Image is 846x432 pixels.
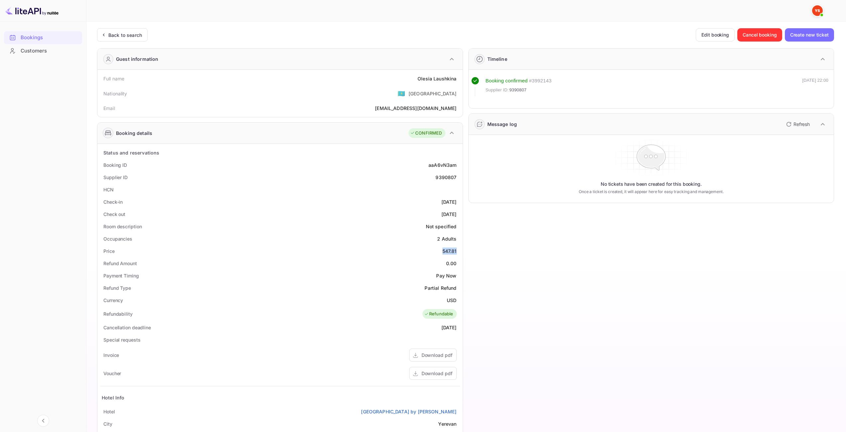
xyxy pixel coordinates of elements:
[441,211,457,218] div: [DATE]
[436,273,456,278] ya-tr-span: Pay Now
[785,28,834,42] button: Create new ticket
[812,5,823,16] img: Yandex Support
[103,352,119,358] ya-tr-span: Invoice
[426,224,457,229] ya-tr-span: Not specified
[509,87,527,92] ya-tr-span: 9390807
[782,119,812,130] button: Refresh
[802,78,828,83] ya-tr-span: [DATE] 22:00
[447,297,456,303] ya-tr-span: USD
[435,174,456,181] div: 9390807
[103,91,127,96] ya-tr-span: Nationality
[418,76,432,81] ya-tr-span: Olesia
[793,121,810,127] ya-tr-span: Refresh
[437,236,440,242] ya-tr-span: 2
[361,408,456,415] a: [GEOGRAPHIC_DATA] by [PERSON_NAME]
[696,28,735,42] button: Edit booking
[486,87,509,92] ya-tr-span: Supplier ID:
[398,87,405,99] span: United States
[438,421,456,427] ya-tr-span: Yerevan
[108,32,142,38] ya-tr-span: Back to search
[442,248,457,255] div: 547.81
[5,5,59,16] img: LiteAPI logo
[743,31,777,39] ya-tr-span: Cancel booking
[103,211,125,217] ya-tr-span: Check out
[429,311,453,317] ya-tr-span: Refundable
[375,105,456,111] ya-tr-span: [EMAIL_ADDRESS][DOMAIN_NAME]
[701,31,729,39] ya-tr-span: Edit booking
[361,409,456,414] ya-tr-span: [GEOGRAPHIC_DATA] by [PERSON_NAME]
[103,285,131,291] ya-tr-span: Refund Type
[21,47,47,55] ya-tr-span: Customers
[487,121,517,127] ya-tr-span: Message log
[441,324,457,331] div: [DATE]
[529,77,551,85] div: # 3992143
[103,248,115,254] ya-tr-span: Price
[103,162,127,168] ya-tr-span: Booking ID
[103,421,112,427] ya-tr-span: City
[415,130,442,137] ya-tr-span: CONFIRMED
[428,162,456,168] ya-tr-span: aaA6vN3am
[398,90,405,97] ya-tr-span: 🇰🇿
[409,91,457,96] ya-tr-span: [GEOGRAPHIC_DATA]
[103,187,114,192] ya-tr-span: HCN
[422,352,452,358] ya-tr-span: Download pdf
[103,409,115,414] ya-tr-span: Hotel
[103,76,124,81] ya-tr-span: Full name
[505,78,528,83] ya-tr-span: confirmed
[441,198,457,205] div: [DATE]
[4,45,82,57] a: Customers
[116,130,152,137] ya-tr-span: Booking details
[103,297,123,303] ya-tr-span: Currency
[442,236,457,242] ya-tr-span: Adults
[103,105,115,111] ya-tr-span: Email
[790,31,829,39] ya-tr-span: Create new ticket
[103,199,123,205] ya-tr-span: Check-in
[103,224,142,229] ya-tr-span: Room description
[4,31,82,44] a: Bookings
[103,174,128,180] ya-tr-span: Supplier ID
[37,415,49,427] button: Collapse navigation
[103,337,140,343] ya-tr-span: Special requests
[103,325,151,330] ya-tr-span: Cancellation deadline
[486,78,504,83] ya-tr-span: Booking
[737,28,782,42] button: Cancel booking
[21,34,43,42] ya-tr-span: Bookings
[422,371,452,376] ya-tr-span: Download pdf
[102,395,125,400] ya-tr-span: Hotel Info
[103,150,159,156] ya-tr-span: Status and reservations
[116,55,159,62] ya-tr-span: Guest information
[103,261,137,266] ya-tr-span: Refund Amount
[103,273,139,278] ya-tr-span: Payment Timing
[579,189,724,195] ya-tr-span: Once a ticket is created, it will appear here for easy tracking and management.
[103,371,121,376] ya-tr-span: Voucher
[601,181,702,187] ya-tr-span: No tickets have been created for this booking.
[446,260,457,267] div: 0.00
[103,236,132,242] ya-tr-span: Occupancies
[103,311,133,317] ya-tr-span: Refundability
[424,285,456,291] ya-tr-span: Partial Refund
[433,76,456,81] ya-tr-span: Laushkina
[487,56,507,62] ya-tr-span: Timeline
